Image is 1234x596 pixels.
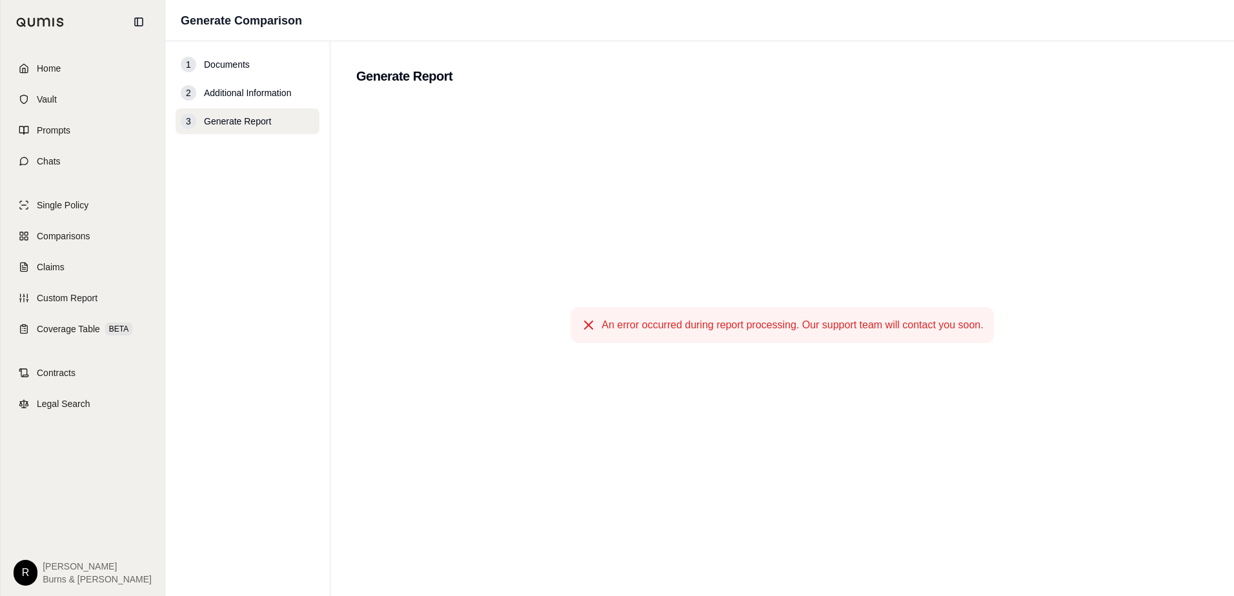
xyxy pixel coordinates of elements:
span: Claims [37,261,65,273]
span: Coverage Table [37,323,100,335]
a: Claims [8,253,157,281]
div: R [14,560,37,586]
span: Chats [37,155,61,168]
img: Qumis Logo [16,17,65,27]
span: Contracts [37,366,76,379]
h1: Generate Comparison [181,12,302,30]
a: Coverage TableBETA [8,315,157,343]
a: Vault [8,85,157,114]
span: Vault [37,93,57,106]
span: Generate Report [204,115,271,128]
span: Custom Report [37,292,97,304]
div: 1 [181,57,196,72]
a: Chats [8,147,157,175]
h2: Generate Report [356,67,1208,85]
span: Prompts [37,124,70,137]
span: Legal Search [37,397,90,410]
span: Documents [204,58,250,71]
span: [PERSON_NAME] [43,560,152,573]
a: Single Policy [8,191,157,219]
a: Comparisons [8,222,157,250]
button: Collapse sidebar [128,12,149,32]
a: Custom Report [8,284,157,312]
a: Home [8,54,157,83]
span: Single Policy [37,199,88,212]
a: Contracts [8,359,157,387]
span: Comparisons [37,230,90,243]
a: Legal Search [8,390,157,418]
div: 3 [181,114,196,129]
span: An error occurred during report processing. Our support team will contact you soon. [602,317,983,333]
div: 2 [181,85,196,101]
span: Home [37,62,61,75]
a: Prompts [8,116,157,144]
span: Additional Information [204,86,291,99]
span: Burns & [PERSON_NAME] [43,573,152,586]
span: BETA [105,323,132,335]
